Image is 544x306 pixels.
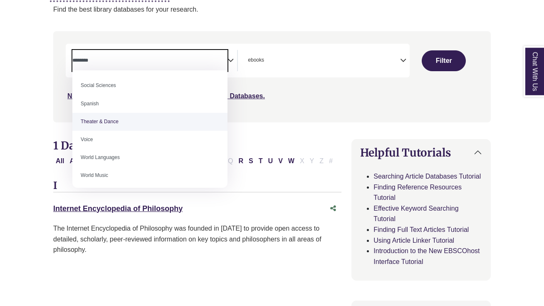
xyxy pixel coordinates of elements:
[266,58,270,65] textarea: Search
[53,31,491,122] nav: Search filters
[352,139,490,166] button: Helpful Tutorials
[72,131,227,149] li: Voice
[53,223,341,255] div: The Internet Encyclopedia of Philosophy was founded in [DATE] to provide open access to detailed,...
[266,156,276,167] button: Filter Results U
[373,247,480,265] a: Introduction to the New EBSCOhost Interface Tutorial
[53,4,491,15] p: Find the best library databases for your research.
[246,156,256,167] button: Filter Results S
[245,56,264,64] li: ebooks
[72,167,227,184] li: World Music
[248,56,264,64] span: ebooks
[286,156,297,167] button: Filter Results W
[373,226,469,233] a: Finding Full Text Articles Tutorial
[373,237,454,244] a: Using Article Linker Tutorial
[67,156,77,167] button: Filter Results A
[72,77,227,95] li: Social Sciences
[53,139,115,152] span: 1 Databases
[422,50,466,71] button: Submit for Search Results
[236,156,246,167] button: Filter Results R
[373,173,481,180] a: Searching Article Databases Tutorial
[53,204,183,213] a: Internet Encyclopedia of Philosophy
[276,156,285,167] button: Filter Results V
[72,58,227,65] textarea: Search
[72,113,227,131] li: Theater & Dance
[53,180,341,192] h3: I
[67,92,265,100] a: Not sure where to start? Check our Recommended Databases.
[72,95,227,113] li: Spanish
[256,156,265,167] button: Filter Results T
[325,201,341,216] button: Share this database
[53,156,67,167] button: All
[373,205,458,223] a: Effective Keyword Searching Tutorial
[72,149,227,167] li: World Languages
[373,184,462,202] a: Finding Reference Resources Tutorial
[53,157,336,164] div: Alpha-list to filter by first letter of database name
